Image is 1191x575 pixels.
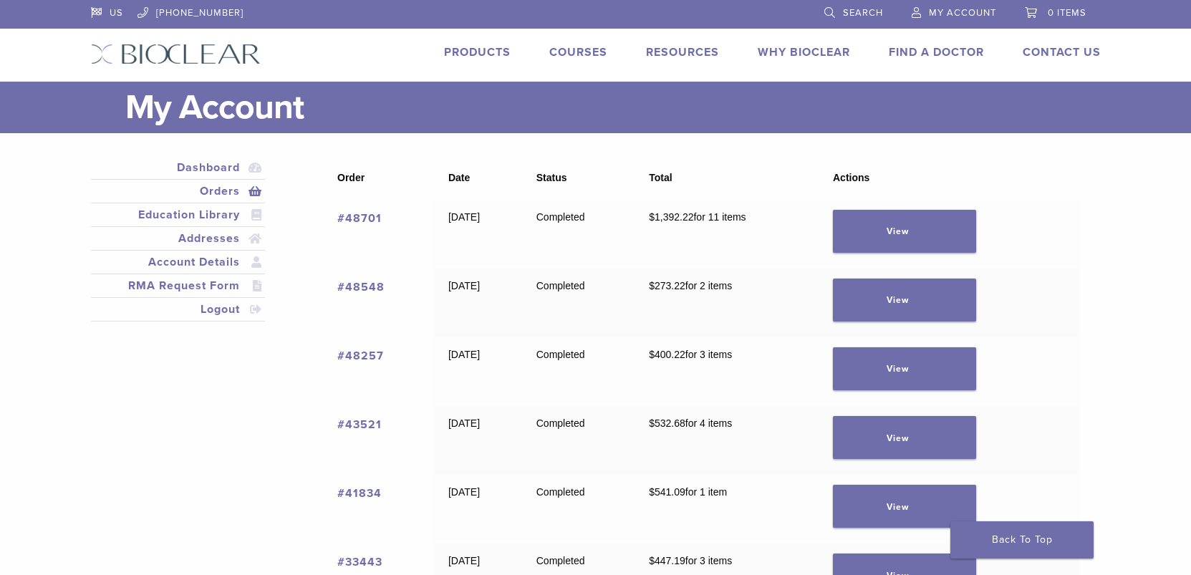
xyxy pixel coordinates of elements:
[94,183,263,200] a: Orders
[444,45,511,59] a: Products
[94,230,263,247] a: Addresses
[646,45,719,59] a: Resources
[649,280,685,291] span: 273.22
[94,301,263,318] a: Logout
[448,280,480,291] time: [DATE]
[448,349,480,360] time: [DATE]
[94,159,263,176] a: Dashboard
[337,349,384,363] a: View order number 48257
[649,280,655,291] span: $
[94,206,263,223] a: Education Library
[929,7,996,19] span: My Account
[337,280,385,294] a: View order number 48548
[337,172,365,183] span: Order
[522,406,635,475] td: Completed
[448,555,480,566] time: [DATE]
[337,417,382,432] a: View order number 43521
[94,277,263,294] a: RMA Request Form
[833,485,976,528] a: View order 41834
[649,417,685,429] span: 532.68
[94,253,263,271] a: Account Details
[337,486,382,501] a: View order number 41834
[522,200,635,269] td: Completed
[649,417,655,429] span: $
[649,555,655,566] span: $
[337,211,382,226] a: View order number 48701
[448,211,480,223] time: [DATE]
[649,349,685,360] span: 400.22
[889,45,984,59] a: Find A Doctor
[649,486,685,498] span: 541.09
[649,211,693,223] span: 1,392.22
[635,406,819,475] td: for 4 items
[1048,7,1086,19] span: 0 items
[649,172,672,183] span: Total
[536,172,567,183] span: Status
[843,7,883,19] span: Search
[337,555,382,569] a: View order number 33443
[833,172,869,183] span: Actions
[635,337,819,406] td: for 3 items
[522,475,635,543] td: Completed
[649,555,685,566] span: 447.19
[833,347,976,390] a: View order 48257
[91,44,261,64] img: Bioclear
[549,45,607,59] a: Courses
[833,279,976,322] a: View order 48548
[448,486,480,498] time: [DATE]
[635,200,819,269] td: for 11 items
[91,156,266,339] nav: Account pages
[758,45,850,59] a: Why Bioclear
[125,82,1101,133] h1: My Account
[522,337,635,406] td: Completed
[649,211,655,223] span: $
[950,521,1094,559] a: Back To Top
[522,269,635,337] td: Completed
[833,210,976,253] a: View order 48701
[448,417,480,429] time: [DATE]
[649,486,655,498] span: $
[833,416,976,459] a: View order 43521
[649,349,655,360] span: $
[448,172,470,183] span: Date
[635,475,819,543] td: for 1 item
[635,269,819,337] td: for 2 items
[1023,45,1101,59] a: Contact Us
